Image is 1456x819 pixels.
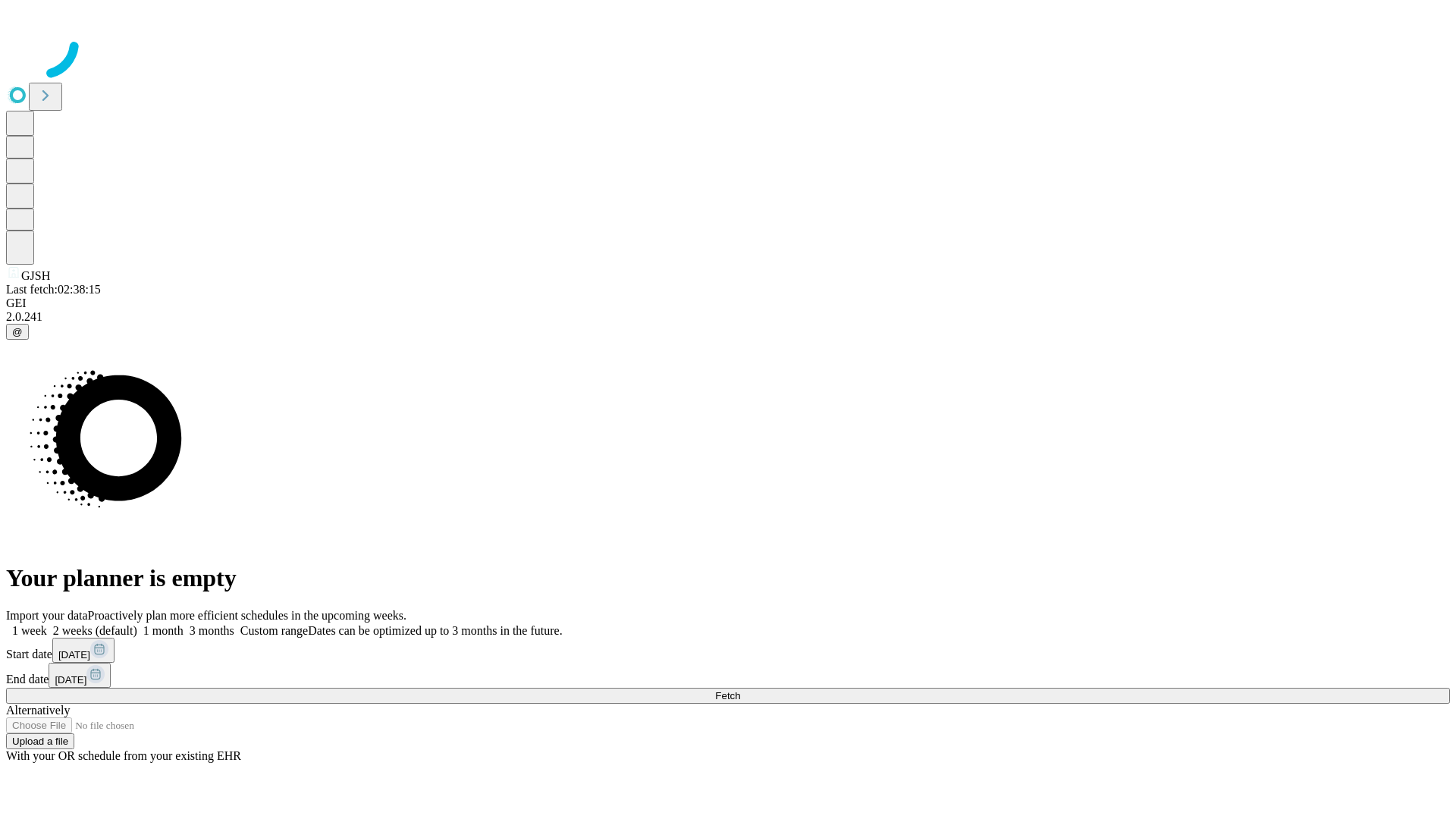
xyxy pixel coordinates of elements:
[190,624,234,637] span: 3 months
[6,704,70,717] span: Alternatively
[715,690,740,701] span: Fetch
[6,638,1450,663] div: Start date
[55,674,86,686] span: [DATE]
[143,624,184,637] span: 1 month
[6,310,1450,324] div: 2.0.241
[6,297,1450,310] div: GEI
[308,624,562,637] span: Dates can be optimized up to 3 months in the future.
[6,324,29,340] button: @
[6,733,74,749] button: Upload a file
[6,564,1450,592] h1: Your planner is empty
[49,663,111,688] button: [DATE]
[21,269,50,282] span: GJSH
[52,638,115,663] button: [DATE]
[88,609,406,622] span: Proactively plan more efficient schedules in the upcoming weeks.
[6,688,1450,704] button: Fetch
[58,649,90,661] span: [DATE]
[53,624,137,637] span: 2 weeks (default)
[12,326,23,337] span: @
[6,283,101,296] span: Last fetch: 02:38:15
[6,749,241,762] span: With your OR schedule from your existing EHR
[6,663,1450,688] div: End date
[240,624,308,637] span: Custom range
[12,624,47,637] span: 1 week
[6,609,88,622] span: Import your data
